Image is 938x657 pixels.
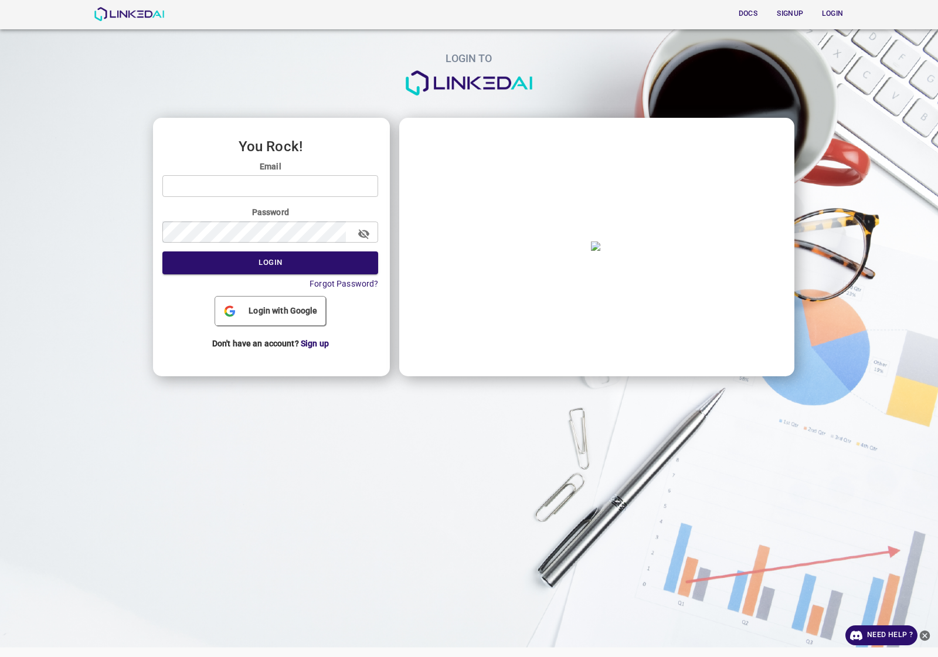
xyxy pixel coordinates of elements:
button: Docs [729,4,767,23]
a: Login [811,2,854,26]
label: Password [162,206,378,218]
a: Signup [769,2,811,26]
span: Login with Google [244,305,322,317]
button: close-help [917,625,932,645]
label: Email [162,161,378,172]
a: Sign up [301,339,329,348]
img: LinkedAI [94,7,165,21]
img: login_image.gif [591,241,600,251]
p: Don't have an account? [162,329,378,359]
a: Forgot Password? [310,279,378,288]
button: Signup [772,4,809,23]
button: Login [162,251,378,274]
a: Docs [727,2,769,26]
a: Need Help ? [845,625,917,645]
button: Login [814,4,851,23]
h3: You Rock! [162,139,378,154]
img: logo.png [405,70,533,96]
